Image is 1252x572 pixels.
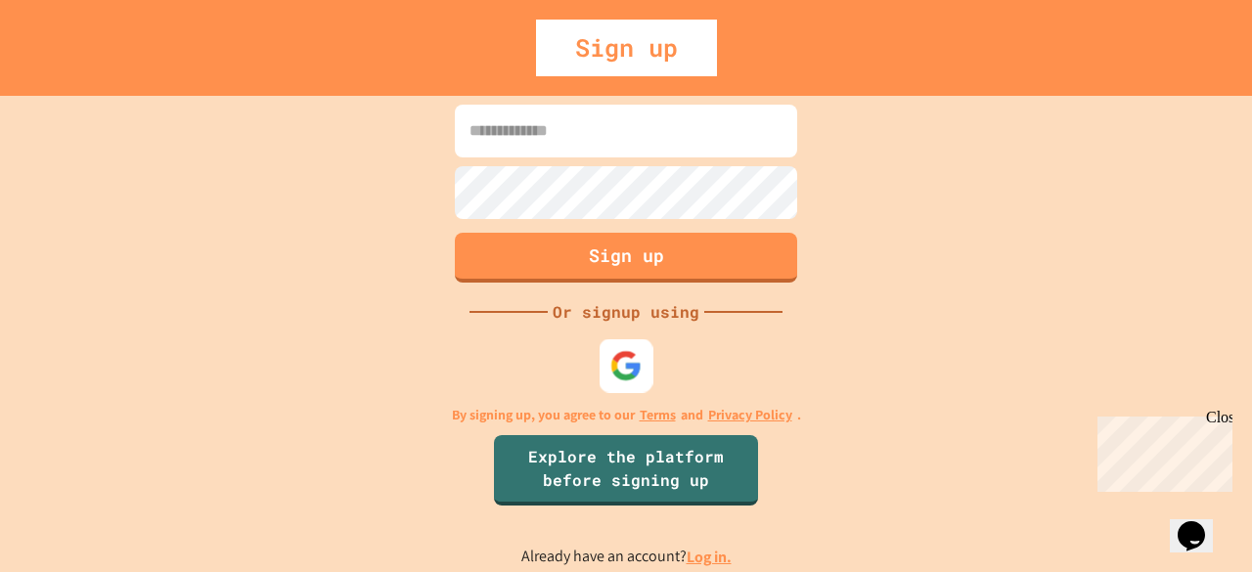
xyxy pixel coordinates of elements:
[452,405,801,425] p: By signing up, you agree to our and .
[1170,494,1232,552] iframe: chat widget
[687,547,732,567] a: Log in.
[548,300,704,324] div: Or signup using
[1090,409,1232,492] iframe: chat widget
[640,405,676,425] a: Terms
[536,20,717,76] div: Sign up
[708,405,792,425] a: Privacy Policy
[8,8,135,124] div: Chat with us now!Close
[494,435,758,506] a: Explore the platform before signing up
[610,349,643,381] img: google-icon.svg
[521,545,732,569] p: Already have an account?
[455,233,797,283] button: Sign up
